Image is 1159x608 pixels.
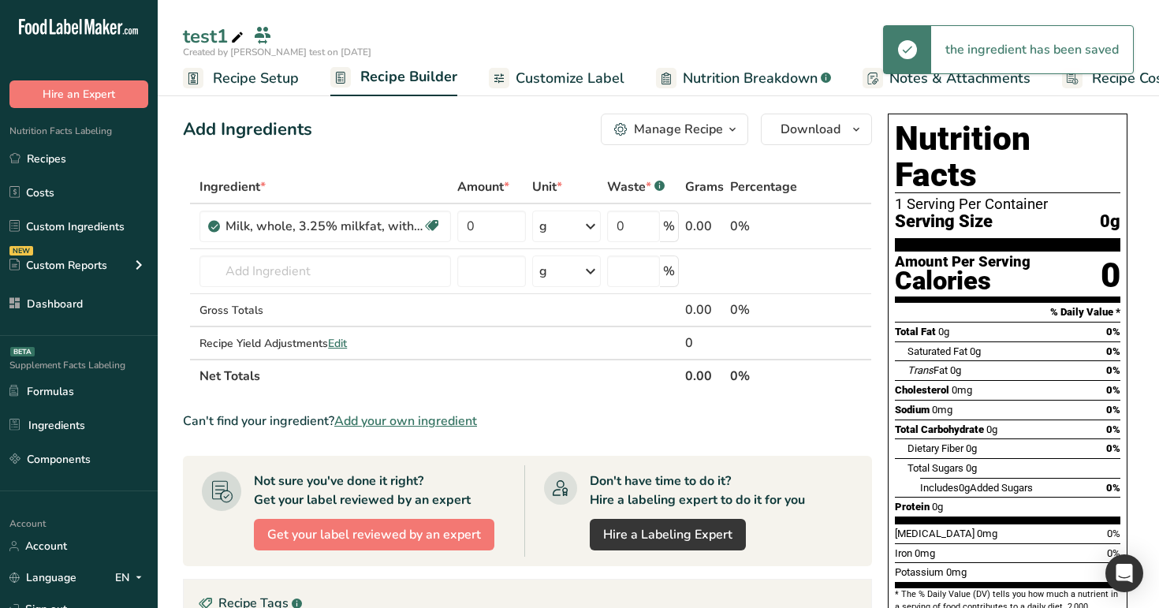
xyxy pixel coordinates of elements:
a: Language [9,564,76,591]
div: 0% [730,300,797,319]
a: Customize Label [489,61,624,96]
a: Recipe Builder [330,59,457,97]
th: Net Totals [196,359,682,392]
div: BETA [10,347,35,356]
span: Protein [895,501,930,513]
a: Recipe Setup [183,61,299,96]
span: 0% [1106,423,1120,435]
th: 0% [727,359,800,392]
span: Add your own ingredient [334,412,477,431]
span: Total Carbohydrate [895,423,984,435]
span: Dietary Fiber [907,442,963,454]
span: 0% [1106,482,1120,494]
a: Hire a Labeling Expert [590,519,746,550]
span: Created by [PERSON_NAME] test on [DATE] [183,46,371,58]
div: 1 Serving Per Container [895,196,1120,212]
a: Nutrition Breakdown [656,61,831,96]
span: [MEDICAL_DATA] [895,528,975,539]
span: 0% [1106,384,1120,396]
div: 0 [685,334,724,352]
span: 0% [1106,326,1120,338]
div: 0 [1101,255,1120,297]
div: Add Ingredients [183,117,312,143]
div: EN [115,569,148,587]
button: Hire an Expert [9,80,148,108]
span: Recipe Builder [360,66,457,88]
div: Manage Recipe [634,120,723,139]
span: Edit [328,336,347,351]
div: Waste [607,177,665,196]
span: Potassium [895,566,944,578]
span: 0% [1106,442,1120,454]
div: test1 [183,22,247,50]
span: 0g [950,364,961,376]
span: 0mg [915,547,935,559]
div: Calories [895,270,1030,293]
span: 0mg [946,566,967,578]
button: Get your label reviewed by an expert [254,519,494,550]
button: Download [761,114,872,145]
span: 0% [1106,364,1120,376]
span: Unit [532,177,562,196]
div: Can't find your ingredient? [183,412,872,431]
span: 0g [1100,212,1120,232]
div: Don't have time to do it? Hire a labeling expert to do it for you [590,472,805,509]
button: Manage Recipe [601,114,748,145]
div: Open Intercom Messenger [1105,554,1143,592]
div: g [539,262,547,281]
span: Percentage [730,177,797,196]
span: 0% [1107,547,1120,559]
div: 0% [730,217,797,236]
span: Nutrition Breakdown [683,68,818,89]
span: Download [781,120,840,139]
div: 0.00 [685,300,724,319]
span: Total Sugars [907,462,963,474]
span: Iron [895,547,912,559]
span: Grams [685,177,724,196]
span: Recipe Setup [213,68,299,89]
section: % Daily Value * [895,303,1120,322]
div: Amount Per Serving [895,255,1030,270]
div: NEW [9,246,33,256]
span: Customize Label [516,68,624,89]
div: g [539,217,547,236]
span: Total Fat [895,326,936,338]
div: Recipe Yield Adjustments [199,335,451,352]
span: 0mg [932,404,952,416]
span: 0g [966,462,977,474]
h1: Nutrition Facts [895,121,1120,193]
span: Notes & Attachments [889,68,1030,89]
input: Add Ingredient [199,256,451,287]
th: 0.00 [682,359,727,392]
span: 0% [1106,404,1120,416]
span: 0g [959,482,970,494]
span: Get your label reviewed by an expert [267,525,481,544]
span: 0g [970,345,981,357]
a: Notes & Attachments [863,61,1030,96]
div: Milk, whole, 3.25% milkfat, without added vitamin A and [MEDICAL_DATA] [225,217,423,236]
div: 0.00 [685,217,724,236]
span: 0g [938,326,949,338]
span: Ingredient [199,177,266,196]
span: Sodium [895,404,930,416]
span: Amount [457,177,509,196]
span: Saturated Fat [907,345,967,357]
span: 0% [1107,528,1120,539]
span: 0% [1106,345,1120,357]
div: Not sure you've done it right? Get your label reviewed by an expert [254,472,471,509]
span: 0g [986,423,997,435]
div: Custom Reports [9,257,107,274]
span: Includes Added Sugars [920,482,1033,494]
span: 0mg [952,384,972,396]
span: 0g [932,501,943,513]
span: 0g [966,442,977,454]
i: Trans [907,364,934,376]
span: Serving Size [895,212,993,232]
span: Fat [907,364,948,376]
div: the ingredient has been saved [931,26,1133,73]
span: 0mg [977,528,997,539]
div: Gross Totals [199,302,451,319]
span: Cholesterol [895,384,949,396]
